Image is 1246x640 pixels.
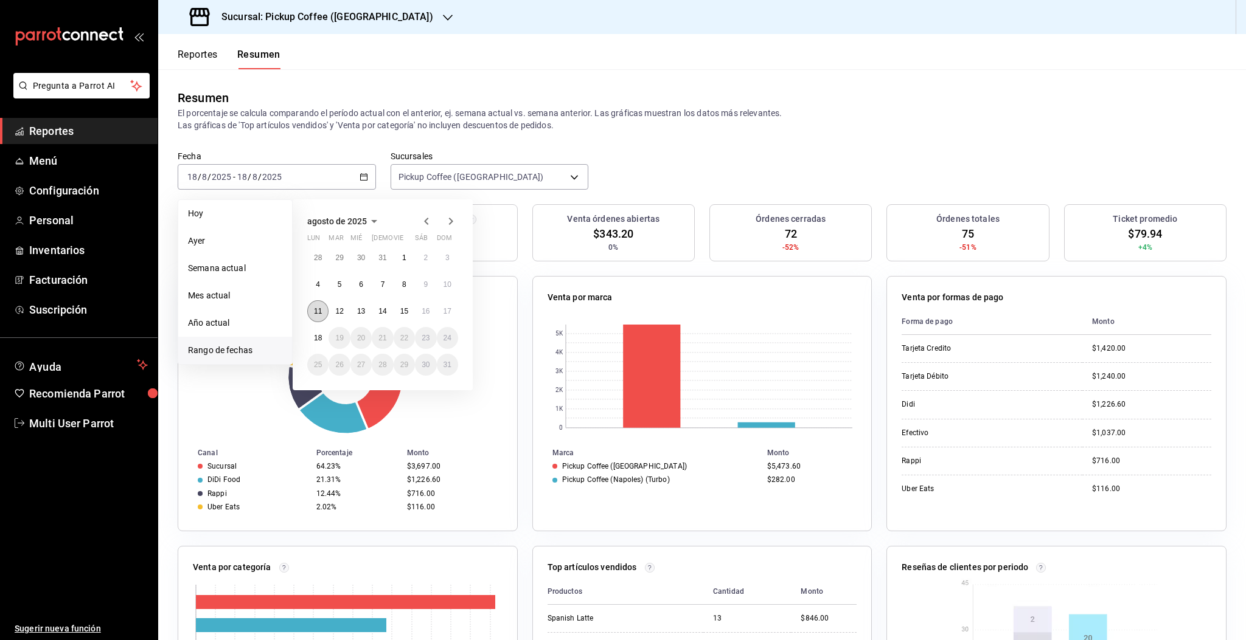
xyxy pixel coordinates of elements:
abbr: 7 de agosto de 2025 [381,280,385,289]
p: Venta por formas de pago [902,291,1003,304]
abbr: 28 de agosto de 2025 [378,360,386,369]
button: agosto de 2025 [307,214,381,229]
button: 4 de agosto de 2025 [307,274,329,295]
label: Sucursales [391,152,589,160]
button: 9 de agosto de 2025 [415,274,436,295]
button: 15 de agosto de 2025 [394,300,415,322]
text: 1K [555,406,563,413]
text: 3K [555,368,563,375]
button: Pregunta a Parrot AI [13,73,150,98]
button: 30 de agosto de 2025 [415,354,436,376]
div: $3,697.00 [407,462,498,470]
span: 75 [962,225,974,242]
input: -- [237,172,248,182]
div: $1,226.60 [1092,399,1211,410]
abbr: sábado [415,234,428,247]
abbr: 25 de agosto de 2025 [314,360,322,369]
span: Recomienda Parrot [29,385,148,402]
span: $343.20 [593,225,633,242]
div: Efectivo [902,428,1023,438]
span: 72 [785,225,797,242]
p: Top artículos vendidos [548,561,637,574]
button: 6 de agosto de 2025 [350,274,372,295]
span: / [248,172,251,182]
p: El porcentaje se calcula comparando el período actual con el anterior, ej. semana actual vs. sema... [178,107,1227,131]
div: 12.44% [316,489,397,498]
abbr: 5 de agosto de 2025 [338,280,342,289]
div: $282.00 [767,475,852,484]
abbr: 14 de agosto de 2025 [378,307,386,315]
button: 31 de julio de 2025 [372,247,393,269]
span: Configuración [29,182,148,199]
p: Venta por marca [548,291,613,304]
div: Tarjeta Credito [902,343,1023,354]
abbr: 8 de agosto de 2025 [402,280,406,289]
abbr: 2 de agosto de 2025 [423,253,428,262]
abbr: 28 de julio de 2025 [314,253,322,262]
abbr: viernes [394,234,403,247]
th: Monto [1082,309,1211,335]
button: 13 de agosto de 2025 [350,300,372,322]
div: Didi [902,399,1023,410]
button: 18 de agosto de 2025 [307,327,329,349]
abbr: 29 de julio de 2025 [335,253,343,262]
abbr: 12 de agosto de 2025 [335,307,343,315]
span: Reportes [29,123,148,139]
div: $1,420.00 [1092,343,1211,354]
button: 29 de julio de 2025 [329,247,350,269]
input: -- [201,172,207,182]
button: 20 de agosto de 2025 [350,327,372,349]
span: Facturación [29,272,148,288]
button: 28 de julio de 2025 [307,247,329,269]
div: $1,240.00 [1092,371,1211,382]
abbr: 24 de agosto de 2025 [444,334,451,342]
span: Rango de fechas [188,344,282,357]
span: Ayuda [29,357,132,372]
span: Pregunta a Parrot AI [33,80,131,92]
input: -- [252,172,258,182]
abbr: 11 de agosto de 2025 [314,307,322,315]
button: 12 de agosto de 2025 [329,300,350,322]
abbr: domingo [437,234,452,247]
abbr: 18 de agosto de 2025 [314,334,322,342]
button: 28 de agosto de 2025 [372,354,393,376]
button: 26 de agosto de 2025 [329,354,350,376]
div: Resumen [178,89,229,107]
abbr: 31 de agosto de 2025 [444,360,451,369]
th: Productos [548,579,703,605]
abbr: 31 de julio de 2025 [378,253,386,262]
h3: Sucursal: Pickup Coffee ([GEOGRAPHIC_DATA]) [212,10,433,24]
div: $716.00 [1092,456,1211,466]
div: $1,226.60 [407,475,498,484]
input: ---- [211,172,232,182]
button: 19 de agosto de 2025 [329,327,350,349]
button: 3 de agosto de 2025 [437,247,458,269]
button: 16 de agosto de 2025 [415,300,436,322]
span: Hoy [188,207,282,220]
abbr: 21 de agosto de 2025 [378,334,386,342]
abbr: 4 de agosto de 2025 [316,280,320,289]
div: Pickup Coffee (Napoles) (Turbo) [562,475,670,484]
h3: Órdenes totales [936,213,1000,225]
text: 2K [555,387,563,394]
text: 5K [555,331,563,337]
span: - [233,172,235,182]
text: 0 [559,425,563,432]
span: / [198,172,201,182]
button: 31 de agosto de 2025 [437,354,458,376]
div: Sucursal [207,462,237,470]
span: Ayer [188,235,282,247]
div: 64.23% [316,462,397,470]
abbr: 15 de agosto de 2025 [400,307,408,315]
input: ---- [262,172,282,182]
button: 1 de agosto de 2025 [394,247,415,269]
button: 10 de agosto de 2025 [437,274,458,295]
span: Semana actual [188,262,282,275]
abbr: lunes [307,234,320,247]
button: Resumen [237,49,280,69]
abbr: 20 de agosto de 2025 [357,334,365,342]
a: Pregunta a Parrot AI [9,88,150,101]
span: Inventarios [29,242,148,258]
span: 0% [608,242,618,253]
div: Tarjeta Débito [902,371,1023,382]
